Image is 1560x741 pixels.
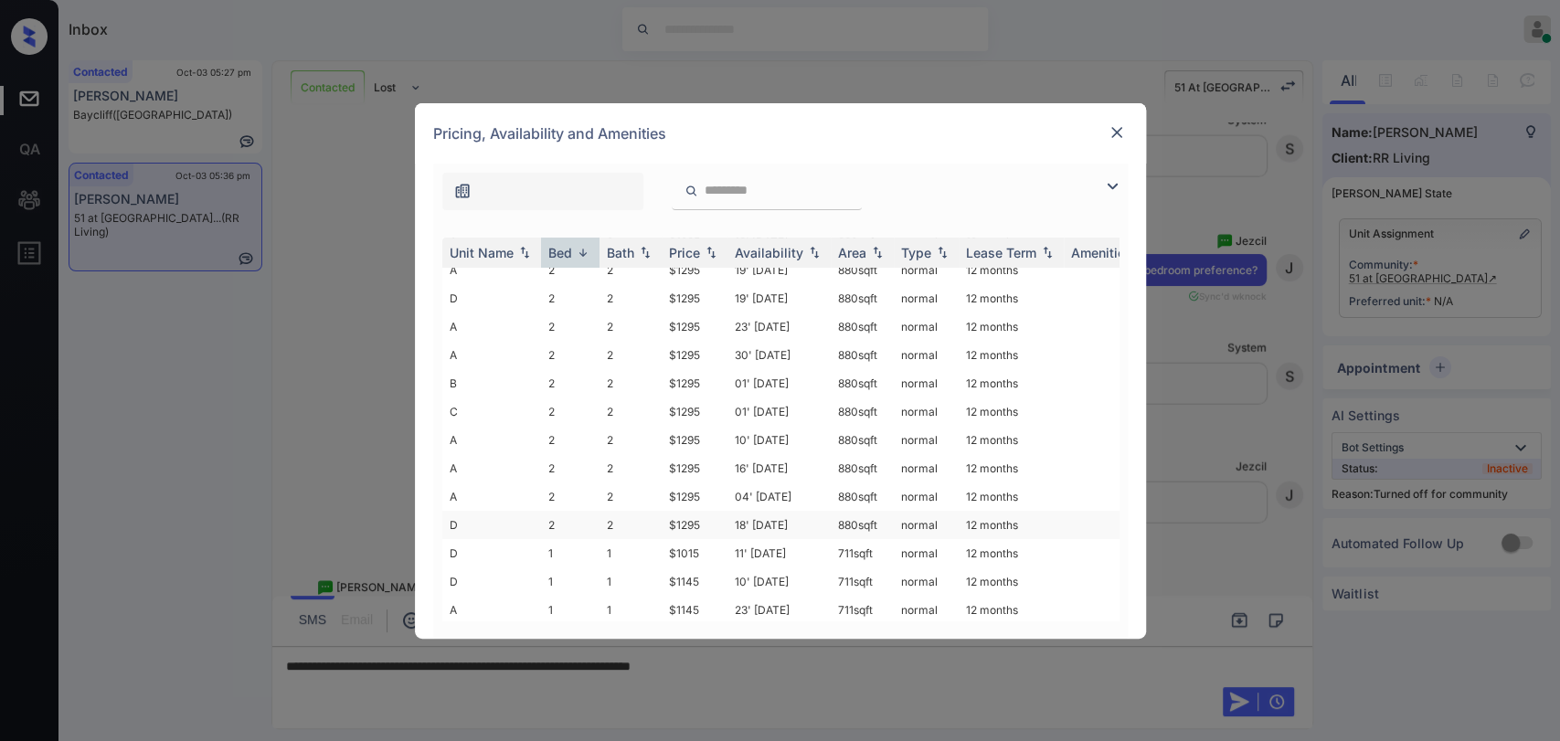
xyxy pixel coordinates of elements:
[607,245,634,260] div: Bath
[959,397,1064,426] td: 12 months
[959,511,1064,539] td: 12 months
[442,539,541,567] td: D
[959,284,1064,312] td: 12 months
[966,245,1036,260] div: Lease Term
[662,284,727,312] td: $1295
[662,312,727,341] td: $1295
[894,369,959,397] td: normal
[600,397,662,426] td: 2
[805,246,823,259] img: sorting
[662,397,727,426] td: $1295
[959,596,1064,624] td: 12 months
[727,284,831,312] td: 19' [DATE]
[442,426,541,454] td: A
[894,284,959,312] td: normal
[831,596,894,624] td: 711 sqft
[1071,245,1132,260] div: Amenities
[600,482,662,511] td: 2
[727,397,831,426] td: 01' [DATE]
[669,245,700,260] div: Price
[831,454,894,482] td: 880 sqft
[662,454,727,482] td: $1295
[831,312,894,341] td: 880 sqft
[727,341,831,369] td: 30' [DATE]
[1038,246,1056,259] img: sorting
[636,246,654,259] img: sorting
[831,511,894,539] td: 880 sqft
[415,103,1146,164] div: Pricing, Availability and Amenities
[727,511,831,539] td: 18' [DATE]
[600,341,662,369] td: 2
[541,397,600,426] td: 2
[894,511,959,539] td: normal
[831,341,894,369] td: 880 sqft
[600,256,662,284] td: 2
[600,426,662,454] td: 2
[541,256,600,284] td: 2
[600,454,662,482] td: 2
[894,312,959,341] td: normal
[684,183,698,199] img: icon-zuma
[868,246,886,259] img: sorting
[442,397,541,426] td: C
[894,567,959,596] td: normal
[442,596,541,624] td: A
[662,426,727,454] td: $1295
[442,256,541,284] td: A
[831,482,894,511] td: 880 sqft
[959,369,1064,397] td: 12 months
[541,567,600,596] td: 1
[541,454,600,482] td: 2
[450,245,514,260] div: Unit Name
[831,539,894,567] td: 711 sqft
[1101,175,1123,197] img: icon-zuma
[831,397,894,426] td: 880 sqft
[727,539,831,567] td: 11' [DATE]
[831,369,894,397] td: 880 sqft
[662,369,727,397] td: $1295
[959,256,1064,284] td: 12 months
[894,596,959,624] td: normal
[1108,123,1126,142] img: close
[600,596,662,624] td: 1
[727,596,831,624] td: 23' [DATE]
[702,246,720,259] img: sorting
[442,511,541,539] td: D
[600,539,662,567] td: 1
[727,482,831,511] td: 04' [DATE]
[453,182,472,200] img: icon-zuma
[662,256,727,284] td: $1295
[600,567,662,596] td: 1
[442,567,541,596] td: D
[933,246,951,259] img: sorting
[442,454,541,482] td: A
[541,312,600,341] td: 2
[959,482,1064,511] td: 12 months
[541,482,600,511] td: 2
[838,245,866,260] div: Area
[727,567,831,596] td: 10' [DATE]
[662,341,727,369] td: $1295
[831,567,894,596] td: 711 sqft
[541,426,600,454] td: 2
[442,341,541,369] td: A
[894,454,959,482] td: normal
[662,596,727,624] td: $1145
[541,369,600,397] td: 2
[959,567,1064,596] td: 12 months
[662,567,727,596] td: $1145
[541,539,600,567] td: 1
[959,454,1064,482] td: 12 months
[894,539,959,567] td: normal
[442,482,541,511] td: A
[442,369,541,397] td: B
[727,256,831,284] td: 19' [DATE]
[600,312,662,341] td: 2
[901,245,931,260] div: Type
[442,312,541,341] td: A
[894,341,959,369] td: normal
[548,245,572,260] div: Bed
[959,341,1064,369] td: 12 months
[727,454,831,482] td: 16' [DATE]
[894,256,959,284] td: normal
